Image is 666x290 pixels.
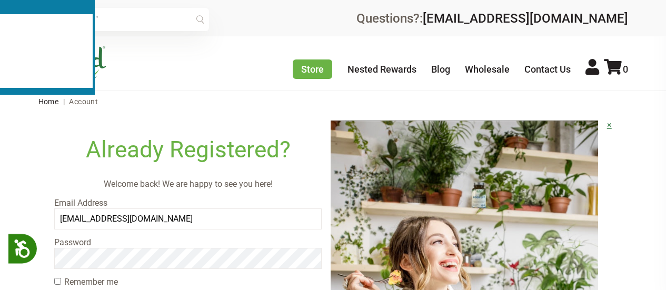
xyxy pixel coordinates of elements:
a: Wholesale [465,64,510,75]
div: Questions?: [356,12,628,25]
input: Try "Sleeping" [38,8,209,31]
span: 0 [623,64,628,75]
a: Contact Us [524,64,571,75]
span: Account [69,97,98,106]
label: Email Address [54,198,322,208]
a: 0 [604,64,628,75]
a: [EMAIL_ADDRESS][DOMAIN_NAME] [423,11,628,26]
a: Nested Rewards [347,64,416,75]
a: Store [293,59,332,79]
a: Home [38,97,59,106]
p: Welcome back! We are happy to see you here! [54,178,322,190]
label: Password [54,238,322,247]
span: | [61,97,67,106]
h1: Already Registered? [54,136,322,163]
label: Remember me [64,277,118,287]
nav: breadcrumbs [38,91,628,112]
a: Blog [431,64,450,75]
